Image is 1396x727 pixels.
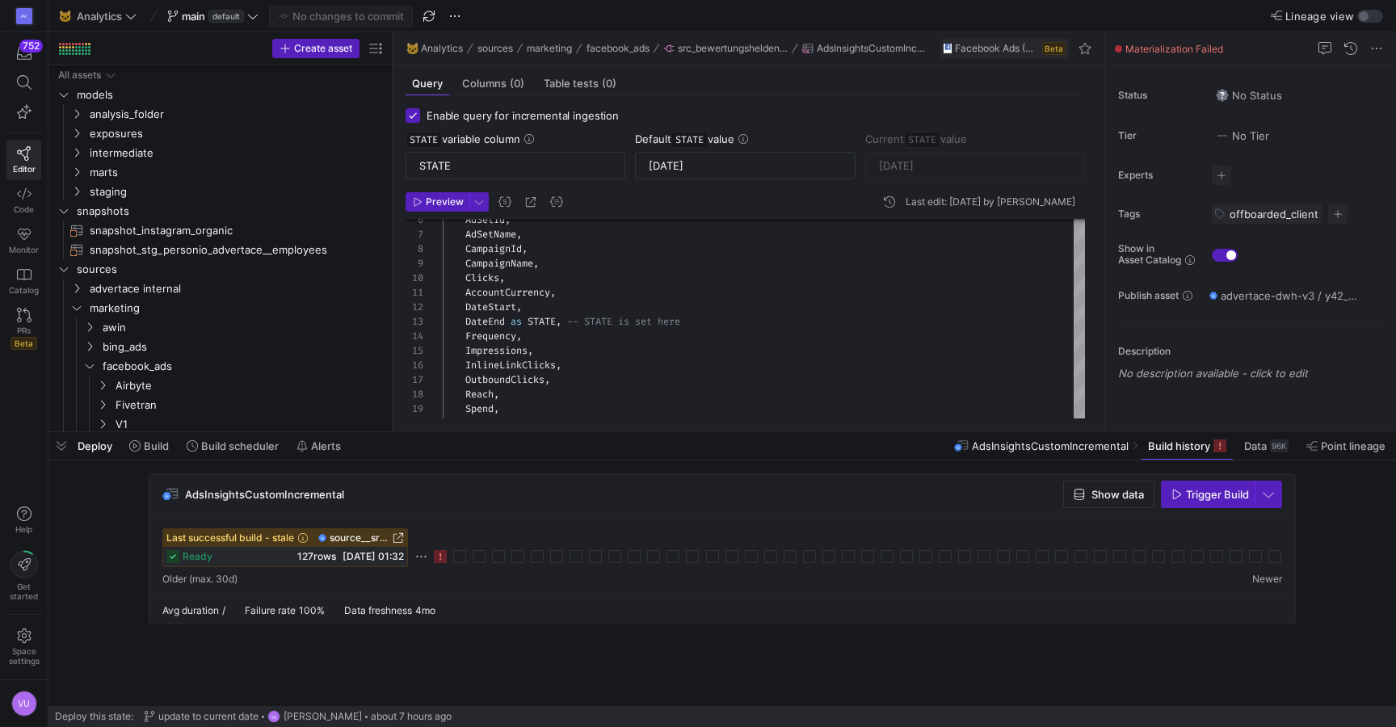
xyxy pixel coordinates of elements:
[1118,130,1199,141] span: Tier
[406,192,469,212] button: Preview
[406,372,423,387] div: 17
[158,711,259,722] span: update to current date
[90,144,383,162] span: intermediate
[465,286,550,299] span: AccountCurrency
[90,241,367,259] span: snapshot_stg_personio_advertace__employees​​​​​​​
[55,104,385,124] div: Press SPACE to select this row.
[10,582,38,601] span: Get started
[527,43,572,54] span: marketing
[406,343,423,358] div: 15
[1118,243,1181,266] span: Show in Asset Catalog
[906,196,1075,208] div: Last edit: [DATE] by [PERSON_NAME]
[406,416,423,431] div: 20
[465,417,561,430] span: Video3SecondViews
[163,6,263,27] button: maindefault
[344,604,412,616] span: Data freshness
[284,711,362,722] span: [PERSON_NAME]
[55,376,385,395] div: Press SPACE to select this row.
[1125,43,1223,55] span: Materialization Failed
[55,711,133,722] span: Deploy this state:
[6,301,41,356] a: PRsBeta
[659,39,792,58] button: src_bewertungshelden_facebook_ads
[55,221,385,240] div: Press SPACE to select this row.
[1221,289,1363,302] span: advertace-dwh-v3 / y42_Analytics_main / source__src_bewertungshelden_facebook_ads__AdsInsightsCus...
[162,604,219,616] span: Avg duration
[406,387,423,401] div: 18
[972,439,1129,452] span: AdsInsightsCustomIncremental
[14,204,34,214] span: Code
[1148,439,1210,452] span: Build history
[78,439,112,452] span: Deploy
[90,221,367,240] span: snapshot_instagram_organic​​​​​​​
[103,357,383,376] span: facebook_ads
[678,43,788,54] span: src_bewertungshelden_facebook_ads
[6,221,41,261] a: Monitor
[17,326,31,335] span: PRs
[9,245,39,254] span: Monitor
[533,257,539,270] span: ,
[90,279,383,298] span: advertace internal
[817,43,927,54] span: AdsInsightsCustomIncremental
[427,109,619,122] span: Enable query for incremental ingestion
[477,43,513,54] span: sources
[465,344,528,357] span: Impressions
[1118,346,1390,357] p: Description
[55,259,385,279] div: Press SPACE to select this row.
[556,359,561,372] span: ,
[1118,170,1199,181] span: Experts
[55,162,385,182] div: Press SPACE to select this row.
[1270,439,1289,452] div: 96K
[544,78,616,89] span: Table tests
[426,196,464,208] span: Preview
[465,359,556,372] span: InlineLinkClicks
[1161,481,1255,508] button: Trigger Build
[635,132,734,145] span: Default value
[1212,85,1286,106] button: No statusNo Status
[103,338,383,356] span: bing_ads
[1091,488,1144,501] span: Show data
[798,39,931,58] button: AdsInsightsCustomIncremental
[289,432,348,460] button: Alerts
[1252,574,1282,585] span: Newer
[1118,208,1199,220] span: Tags
[90,299,383,317] span: marketing
[406,256,423,271] div: 9
[1186,488,1249,501] span: Trigger Build
[465,388,494,401] span: Reach
[1216,129,1229,142] img: No tier
[1212,125,1273,146] button: No tierNo Tier
[465,373,545,386] span: OutboundClicks
[1299,432,1393,460] button: Point lineage
[55,317,385,337] div: Press SPACE to select this row.
[465,300,516,313] span: DateStart
[499,271,505,284] span: ,
[311,439,341,452] span: Alerts
[11,337,37,350] span: Beta
[222,604,225,616] span: /
[14,524,34,534] span: Help
[516,228,522,241] span: ,
[1216,89,1282,102] span: No Status
[465,242,522,255] span: CampaignId
[58,69,101,81] div: All assets
[55,395,385,414] div: Press SPACE to select this row.
[406,132,442,148] span: STATE
[77,10,122,23] span: Analytics
[406,242,423,256] div: 8
[116,415,383,434] span: V1
[402,39,467,58] button: 🐱Analytics
[556,315,561,328] span: ,
[462,78,524,89] span: Columns
[330,532,389,544] span: source__src_bewertungshelden_facebook_ads__AdsInsightsCustomIncremental
[77,202,383,221] span: snapshots
[494,402,499,415] span: ,
[162,574,238,585] span: Older (max. 30d)
[1205,285,1367,306] button: advertace-dwh-v3 / y42_Analytics_main / source__src_bewertungshelden_facebook_ads__AdsInsightsCus...
[6,499,41,541] button: Help
[415,604,435,616] span: 4mo
[465,257,533,270] span: CampaignName
[55,201,385,221] div: Press SPACE to select this row.
[523,39,576,58] button: marketing
[77,86,383,104] span: models
[1237,432,1296,460] button: Data96K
